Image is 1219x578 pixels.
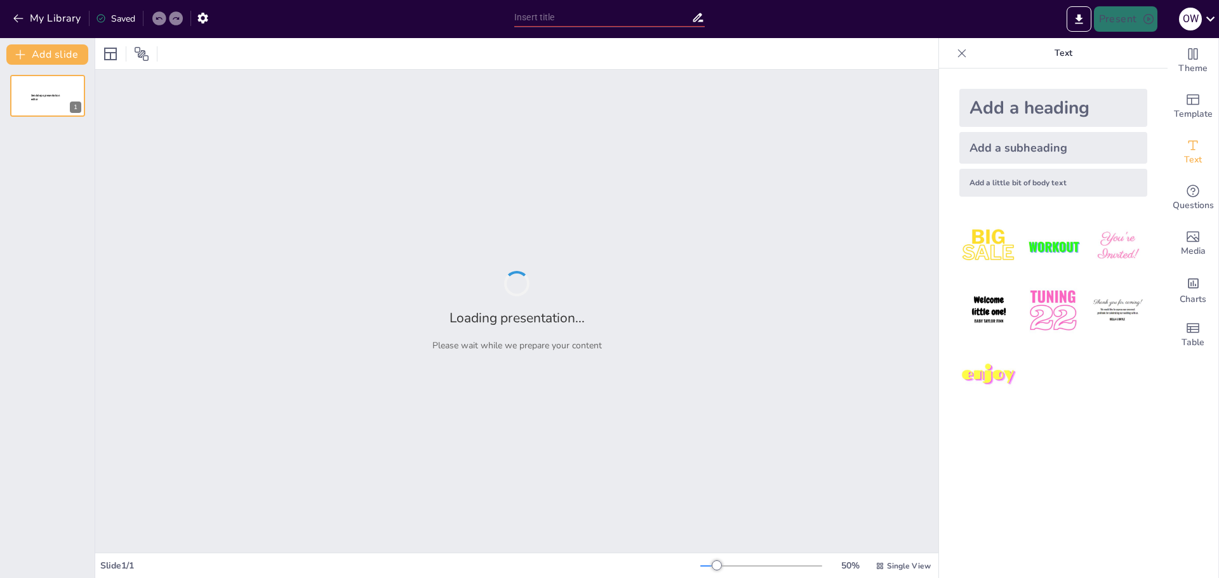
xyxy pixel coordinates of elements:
span: Text [1184,153,1202,167]
span: Charts [1180,292,1206,306]
div: 50 % [835,560,865,572]
img: 6.jpeg [1088,281,1147,340]
div: Add charts and graphs [1168,266,1218,312]
span: Theme [1178,62,1208,76]
div: Get real-time input from your audience [1168,175,1218,221]
p: Text [972,38,1155,69]
button: Present [1094,6,1157,32]
span: Single View [887,561,931,571]
h2: Loading presentation... [450,309,585,327]
button: Add slide [6,44,88,65]
div: Add text boxes [1168,129,1218,175]
div: Add a heading [959,89,1147,127]
span: Media [1181,244,1206,258]
img: 5.jpeg [1023,281,1082,340]
img: 3.jpeg [1088,217,1147,276]
div: Add a table [1168,312,1218,358]
p: Please wait while we prepare your content [432,339,602,351]
button: My Library [10,8,86,29]
div: Change the overall theme [1168,38,1218,84]
span: Questions [1173,199,1214,213]
div: Layout [100,44,121,64]
div: O W [1179,8,1202,30]
span: Sendsteps presentation editor [31,94,60,101]
div: Add a subheading [959,132,1147,164]
img: 1.jpeg [959,217,1018,276]
input: Insert title [514,8,691,27]
div: Sendsteps presentation editor1 [10,75,85,117]
button: O W [1179,6,1202,32]
img: 2.jpeg [1023,217,1082,276]
div: 1 [70,102,81,113]
span: Table [1182,336,1204,350]
img: 4.jpeg [959,281,1018,340]
div: Add ready made slides [1168,84,1218,129]
button: Export to PowerPoint [1067,6,1091,32]
img: 7.jpeg [959,346,1018,405]
span: Position [134,46,149,62]
div: Saved [96,13,135,25]
span: Template [1174,107,1213,121]
div: Add a little bit of body text [959,169,1147,197]
div: Slide 1 / 1 [100,560,700,572]
div: Add images, graphics, shapes or video [1168,221,1218,266]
